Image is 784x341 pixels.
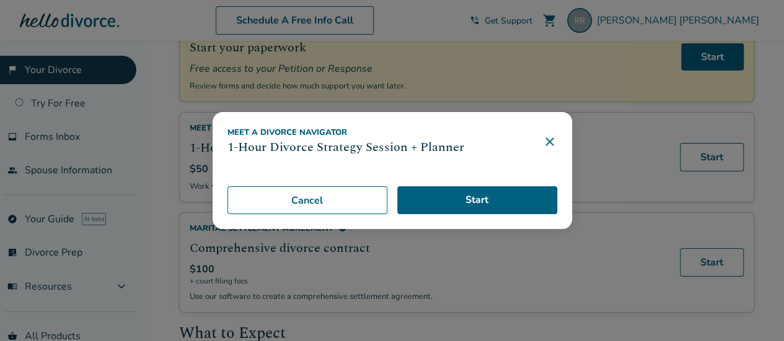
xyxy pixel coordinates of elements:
button: Cancel [227,186,387,215]
h3: 1-Hour Divorce Strategy Session + Planner [227,138,464,157]
div: Meet a divorce navigator [227,127,464,138]
iframe: Chat Widget [722,282,784,341]
a: Start [397,186,557,215]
